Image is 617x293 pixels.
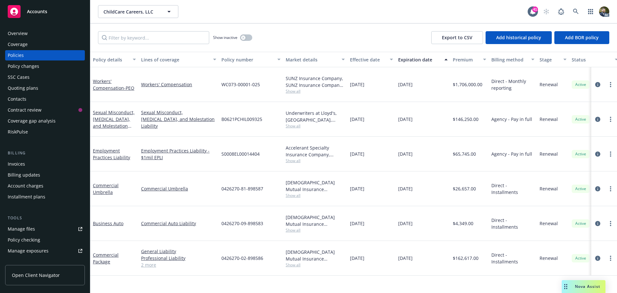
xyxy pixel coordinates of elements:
[450,52,489,67] button: Premium
[537,52,569,67] button: Stage
[594,220,602,227] a: circleInformation
[398,185,413,192] span: [DATE]
[453,185,476,192] span: $26,657.00
[5,94,85,104] a: Contacts
[213,35,237,40] span: Show inactive
[8,61,39,71] div: Policy changes
[141,109,216,129] a: Sexual Misconduct, [MEDICAL_DATA], and Molestation Liability
[540,255,558,261] span: Renewal
[5,116,85,126] a: Coverage gap analysis
[93,252,119,265] a: Commercial Package
[27,9,47,14] span: Accounts
[5,246,85,256] a: Manage exposures
[98,5,178,18] button: ChildCare Careers, LLC
[286,123,345,129] span: Show all
[569,5,582,18] a: Search
[540,5,553,18] a: Start snowing
[607,115,614,123] a: more
[8,170,40,180] div: Billing updates
[491,252,534,265] span: Direct - Installments
[93,220,123,226] a: Business Auto
[141,147,216,161] a: Employment Practices Liability - $1mil EPLI
[286,158,345,163] span: Show all
[93,56,129,63] div: Policy details
[8,159,25,169] div: Invoices
[286,262,345,268] span: Show all
[607,150,614,158] a: more
[5,170,85,180] a: Billing updates
[221,185,263,192] span: 0426270-81-898587
[219,52,283,67] button: Policy number
[453,255,478,261] span: $162,617.00
[286,193,345,198] span: Show all
[8,181,43,191] div: Account charges
[489,52,537,67] button: Billing method
[453,81,482,88] span: $1,706,000.00
[286,179,345,193] div: [DEMOGRAPHIC_DATA] Mutual Insurance Company, S.I., [DEMOGRAPHIC_DATA] Mutual Insurance
[540,56,559,63] div: Stage
[8,72,30,82] div: SSC Cases
[453,220,473,227] span: $4,349.00
[350,56,386,63] div: Effective date
[221,56,273,63] div: Policy number
[8,116,56,126] div: Coverage gap analysis
[221,151,260,157] span: S0008EL00014404
[5,83,85,93] a: Quoting plans
[540,185,558,192] span: Renewal
[491,182,534,196] span: Direct - Installments
[562,280,570,293] div: Drag to move
[607,220,614,227] a: more
[141,81,216,88] a: Workers' Compensation
[572,56,611,63] div: Status
[5,224,85,234] a: Manage files
[5,105,85,115] a: Contract review
[141,255,216,261] a: Professional Liability
[540,151,558,157] span: Renewal
[221,255,263,261] span: 0426270-02-898586
[221,81,260,88] span: WC073-00001-025
[141,220,216,227] a: Commercial Auto Liability
[93,109,135,136] a: Sexual Misconduct, [MEDICAL_DATA], and Molestation Liability
[5,150,85,156] div: Billing
[286,227,345,233] span: Show all
[398,81,413,88] span: [DATE]
[124,85,134,91] span: - PEO
[286,144,345,158] div: Accelerant Specialty Insurance Company, Accelerant, RT Specialty Insurance Services, LLC (RSG Spe...
[574,186,587,192] span: Active
[221,220,263,227] span: 0426270-09-898583
[398,151,413,157] span: [DATE]
[491,56,527,63] div: Billing method
[8,257,50,267] div: Manage certificates
[5,61,85,71] a: Policy changes
[5,28,85,39] a: Overview
[283,52,347,67] button: Market details
[90,52,139,67] button: Policy details
[594,81,602,88] a: circleInformation
[540,81,558,88] span: Renewal
[453,56,479,63] div: Premium
[286,110,345,123] div: Underwriters at Lloyd's, [GEOGRAPHIC_DATA], [PERSON_NAME] of [GEOGRAPHIC_DATA], RT Specialty Insu...
[350,151,364,157] span: [DATE]
[574,116,587,122] span: Active
[398,220,413,227] span: [DATE]
[532,6,538,12] div: 41
[5,257,85,267] a: Manage certificates
[491,151,532,157] span: Agency - Pay in full
[398,56,441,63] div: Expiration date
[584,5,597,18] a: Switch app
[599,6,609,17] img: photo
[8,192,45,202] div: Installment plans
[574,255,587,261] span: Active
[286,75,345,88] div: SUNZ Insurance Company, SUNZ Insurance Company, Venture Programs
[93,148,130,160] a: Employment Practices Liability
[5,215,85,221] div: Tools
[350,116,364,123] span: [DATE]
[594,115,602,123] a: circleInformation
[5,181,85,191] a: Account charges
[431,31,483,44] button: Export to CSV
[486,31,552,44] button: Add historical policy
[398,255,413,261] span: [DATE]
[554,31,609,44] button: Add BOR policy
[565,34,599,41] span: Add BOR policy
